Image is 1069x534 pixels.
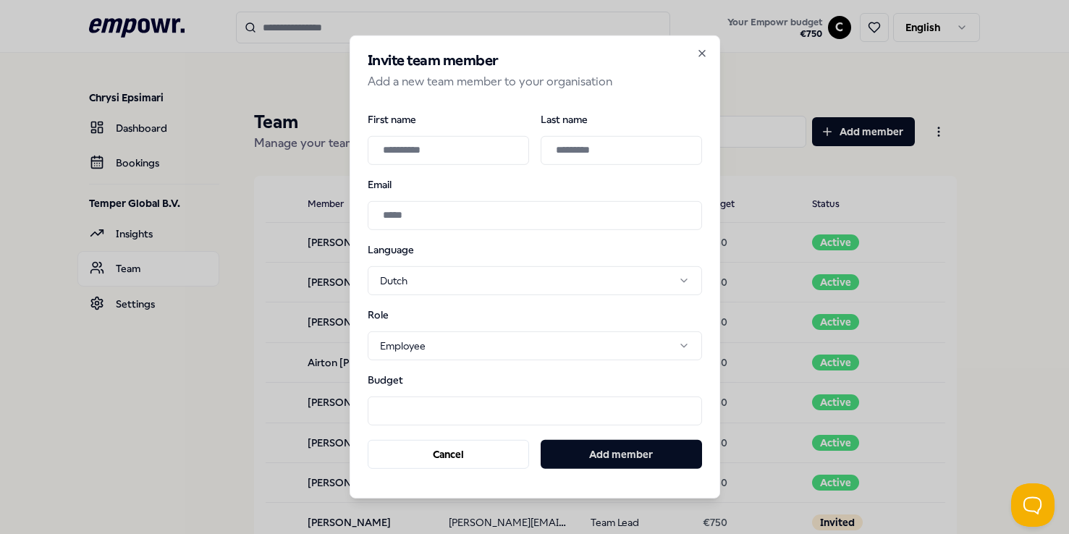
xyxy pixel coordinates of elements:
label: Last name [541,114,702,124]
label: Email [368,179,702,189]
label: Role [368,310,443,320]
p: Add a new team member to your organisation [368,72,702,91]
label: Language [368,244,443,254]
button: Cancel [368,440,530,469]
h2: Invite team member [368,54,702,68]
button: Add member [541,440,701,469]
label: First name [368,114,529,124]
label: Budget [368,375,443,385]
